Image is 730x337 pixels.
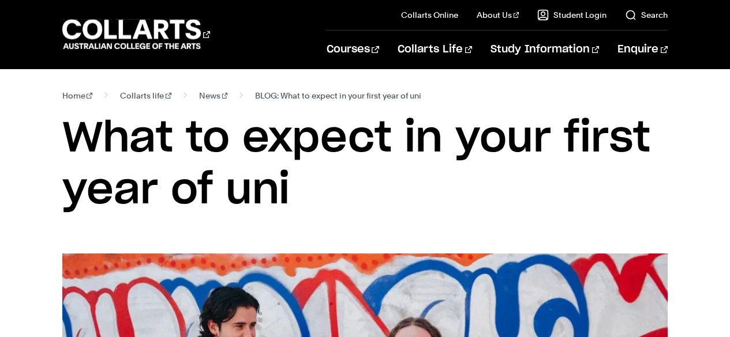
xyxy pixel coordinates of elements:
a: News [199,88,228,104]
h1: What to expect in your first year of uni [62,113,668,217]
a: Collarts Life [398,31,472,69]
a: Collarts life [120,88,171,104]
a: Student Login [537,9,607,21]
a: Collarts Online [401,9,458,21]
a: Enquire [617,31,668,69]
a: About Us [477,9,519,21]
a: Study Information [491,31,599,69]
span: BLOG: What to expect in your first year of uni [255,88,421,104]
a: Home [62,88,93,104]
div: Go to homepage [62,18,210,51]
a: Courses [327,31,379,69]
a: Search [625,9,668,21]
